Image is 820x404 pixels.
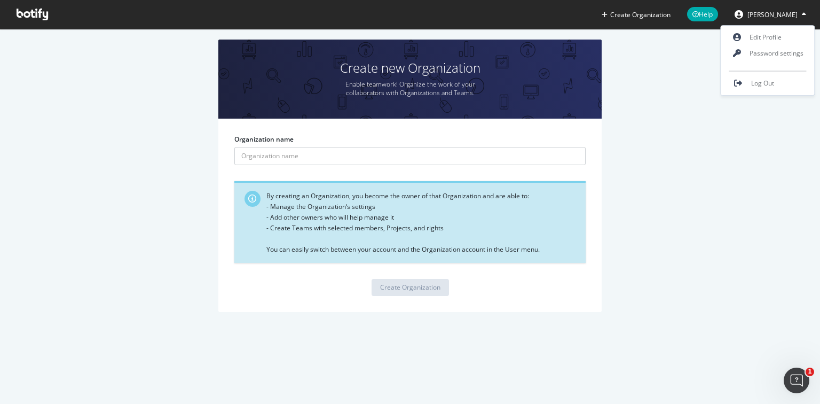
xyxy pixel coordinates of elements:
input: Organization name [234,147,586,165]
span: Help [687,7,718,21]
p: Enable teamwork! Organize the work of your collaborators with Organizations and Teams. [330,80,490,97]
div: By creating an Organization, you become the owner of that Organization and are able to: - Manage ... [266,191,578,255]
iframe: Intercom live chat [784,368,809,393]
a: Edit Profile [721,29,815,45]
a: Password settings [721,45,815,61]
span: Log Out [751,79,774,88]
button: Create Organization [372,279,449,296]
div: Create Organization [380,283,440,292]
span: 1 [806,368,814,376]
h1: Create new Organization [218,61,602,75]
button: Create Organization [601,10,671,20]
label: Organization name [234,135,294,144]
span: Giraud Romain [747,10,798,19]
a: Log Out [721,75,815,91]
button: [PERSON_NAME] [726,6,815,23]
